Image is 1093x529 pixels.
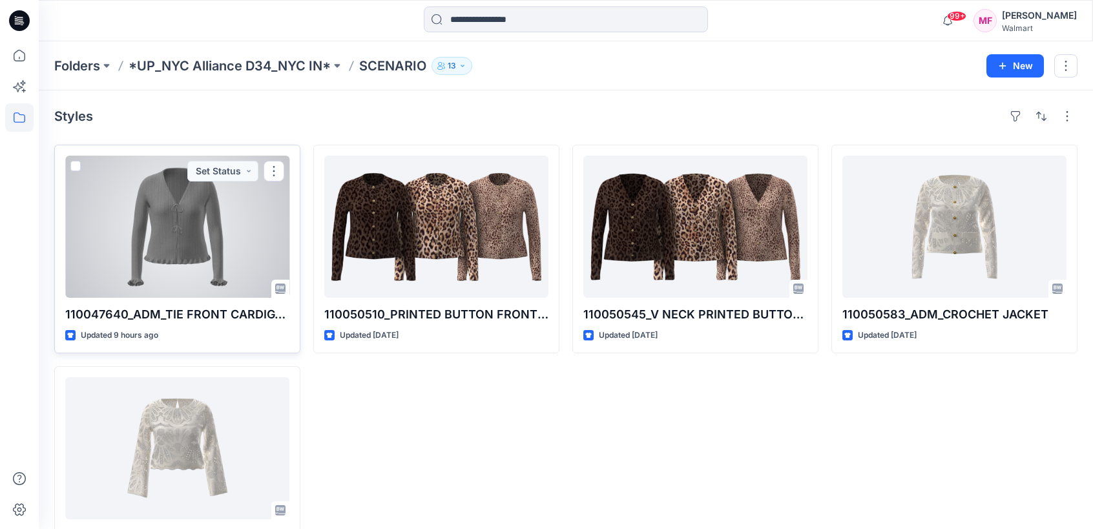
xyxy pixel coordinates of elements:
[359,57,426,75] p: SCENARIO
[448,59,456,73] p: 13
[986,54,1044,78] button: New
[583,156,807,298] a: 110050545_V NECK PRINTED BUTTON FRONT CARDIGAN
[1002,8,1077,23] div: [PERSON_NAME]
[947,11,966,21] span: 99+
[65,156,289,298] a: 110047640_ADM_TIE FRONT CARDIGAN
[842,306,1067,324] p: 110050583_ADM_CROCHET JACKET
[324,156,548,298] a: 110050510_PRINTED BUTTON FRONT CARDIGAN
[54,57,100,75] a: Folders
[54,109,93,124] h4: Styles
[858,329,917,342] p: Updated [DATE]
[324,306,548,324] p: 110050510_PRINTED BUTTON FRONT CARDIGAN
[432,57,472,75] button: 13
[129,57,331,75] a: *UP_NYC Alliance D34_NYC IN*
[599,329,658,342] p: Updated [DATE]
[973,9,997,32] div: MF
[65,377,289,519] a: 110050506_ADM_CROCHET PULLOVER
[340,329,399,342] p: Updated [DATE]
[65,306,289,324] p: 110047640_ADM_TIE FRONT CARDIGAN
[1002,23,1077,33] div: Walmart
[842,156,1067,298] a: 110050583_ADM_CROCHET JACKET
[583,306,807,324] p: 110050545_V NECK PRINTED BUTTON FRONT CARDIGAN
[81,329,158,342] p: Updated 9 hours ago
